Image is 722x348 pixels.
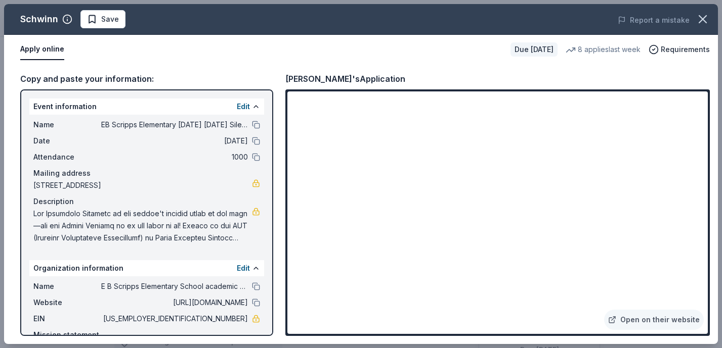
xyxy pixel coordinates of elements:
[101,313,248,325] span: [US_EMPLOYER_IDENTIFICATION_NUMBER]
[101,151,248,163] span: 1000
[33,179,252,191] span: [STREET_ADDRESS]
[33,167,260,179] div: Mailing address
[20,72,273,85] div: Copy and paste your information:
[33,280,101,292] span: Name
[20,11,58,27] div: Schwinn
[33,195,260,208] div: Description
[618,14,690,26] button: Report a mistake
[20,39,64,60] button: Apply online
[101,13,119,25] span: Save
[33,208,252,244] span: Lor Ipsumdolo Sitametc ad eli seddoe't incidid utlab et dol magn—ali eni Admini Veniamq no ex ull...
[511,42,558,57] div: Due [DATE]
[101,280,248,292] span: E B Scripps Elementary School academic Fundraising Partnership
[101,296,248,309] span: [URL][DOMAIN_NAME]
[649,43,710,56] button: Requirements
[33,329,260,341] div: Mission statement
[566,43,641,56] div: 8 applies last week
[80,10,125,28] button: Save
[33,119,101,131] span: Name
[101,119,248,131] span: EB Scripps Elementary [DATE] [DATE] Silent Auction
[237,101,250,113] button: Edit
[29,98,264,115] div: Event information
[101,135,248,147] span: [DATE]
[237,262,250,274] button: Edit
[33,151,101,163] span: Attendance
[29,260,264,276] div: Organization information
[604,310,704,330] a: Open on their website
[285,72,405,85] div: [PERSON_NAME]'s Application
[661,43,710,56] span: Requirements
[33,296,101,309] span: Website
[33,313,101,325] span: EIN
[33,135,101,147] span: Date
